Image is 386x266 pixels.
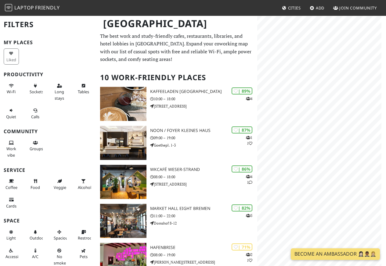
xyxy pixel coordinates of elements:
a: WKcafé WESER-Strand | 86% 41 WKcafé WESER-Strand 08:00 – 18:00 [STREET_ADDRESS] [96,165,257,199]
img: WKcafé WESER-Strand [100,165,146,199]
button: Cards [4,195,19,211]
div: | 86% [232,165,252,172]
button: Quiet [4,105,19,122]
button: Sockets [28,81,43,97]
p: 1 1 [246,135,252,146]
h3: WKcafé WESER-Strand [150,167,257,172]
span: Outdoor area [30,235,45,241]
p: 11:00 – 22:00 [150,213,257,219]
p: 2 1 [246,252,252,263]
button: Outdoor [28,227,43,243]
h3: My Places [4,40,93,45]
button: Pets [76,246,91,262]
a: Market Hall Eight Bremen | 82% 5 Market Hall Eight Bremen 11:00 – 22:00 Domshof 8-12 [96,204,257,238]
a: LaptopFriendly LaptopFriendly [5,3,60,13]
h3: Productivity [4,72,93,77]
span: Friendly [35,4,60,11]
h3: Service [4,167,93,173]
button: Restroom [76,227,91,243]
a: Cities [280,2,303,13]
img: LaptopFriendly [5,4,12,11]
button: Work vibe [4,138,19,160]
span: Restroom [78,235,96,241]
span: Work-friendly tables [78,89,89,94]
button: Spacious [52,227,67,243]
button: Veggie [52,176,67,192]
span: Veggie [54,185,66,190]
p: Domshof 8-12 [150,220,257,226]
p: 5 [246,213,252,218]
span: People working [6,146,16,158]
p: 4 1 [246,174,252,185]
div: | 89% [232,87,252,94]
button: Tables [76,81,91,97]
span: Video/audio calls [31,114,39,119]
a: Join Community [331,2,379,13]
h2: 10 Work-Friendly Places [100,68,254,87]
div: | 87% [232,126,252,133]
span: Quiet [6,114,16,119]
button: Wi-Fi [4,81,19,97]
a: Add [307,2,327,13]
button: Long stays [52,81,67,103]
a: noon / Foyer Kleines Haus | 87% 11 noon / Foyer Kleines Haus 09:00 – 19:00 Goethepl. 1-3 [96,126,257,160]
span: Food [31,185,40,190]
span: Alcohol [78,185,91,190]
a: Kaffeeladen Bremen | 89% 4 Kaffeeladen [GEOGRAPHIC_DATA] 10:00 – 18:00 [STREET_ADDRESS] [96,87,257,121]
p: 09:00 – 19:00 [150,135,257,141]
p: 10:00 – 18:00 [150,96,257,102]
div: | 82% [232,204,252,211]
button: Accessible [4,246,19,262]
p: 08:00 – 19:00 [150,252,257,258]
p: Goethepl. 1-3 [150,142,257,148]
p: [STREET_ADDRESS] [150,103,257,109]
h3: Community [4,129,93,134]
h3: Kaffeeladen [GEOGRAPHIC_DATA] [150,89,257,94]
span: Credit cards [6,203,16,209]
span: Air conditioned [32,254,38,259]
div: | 71% [232,243,252,250]
p: The best work and study-friendly cafes, restaurants, libraries, and hotel lobbies in [GEOGRAPHIC_... [100,32,254,63]
img: Kaffeeladen Bremen [100,87,146,121]
button: Food [28,176,43,192]
span: Stable Wi-Fi [7,89,16,94]
span: Cities [288,5,301,11]
span: Accessible [5,254,24,259]
span: Natural light [6,235,16,241]
span: Laptop [14,4,34,11]
p: [PERSON_NAME][STREET_ADDRESS] [150,259,257,265]
span: Add [316,5,325,11]
h3: Market Hall Eight Bremen [150,206,257,211]
button: A/C [28,246,43,262]
h1: [GEOGRAPHIC_DATA] [98,15,256,32]
span: Group tables [30,146,43,151]
img: noon / Foyer Kleines Haus [100,126,146,160]
button: Groups [28,138,43,154]
button: Alcohol [76,176,91,192]
span: Pet friendly [80,254,88,259]
h3: Space [4,218,93,224]
p: [STREET_ADDRESS] [150,181,257,187]
span: Join Community [339,5,377,11]
a: Become an Ambassador 🤵🏻‍♀️🤵🏾‍♂️🤵🏼‍♀️ [291,248,380,260]
span: Coffee [5,185,17,190]
h2: Filters [4,15,93,34]
span: Long stays [55,89,64,101]
p: 08:00 – 18:00 [150,174,257,180]
button: Light [4,227,19,243]
h3: Hafenbrise [150,245,257,250]
span: Power sockets [30,89,44,94]
span: Smoke free [54,254,66,265]
img: Market Hall Eight Bremen [100,204,146,238]
button: Coffee [4,176,19,192]
span: Spacious [54,235,70,241]
h3: noon / Foyer Kleines Haus [150,128,257,133]
button: Calls [28,105,43,122]
p: 4 [246,96,252,101]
